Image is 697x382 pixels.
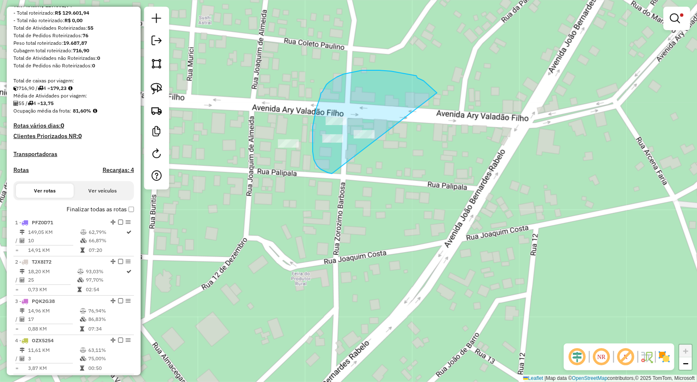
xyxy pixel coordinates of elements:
[13,32,134,39] div: Total de Pedidos Roteirizados:
[88,315,130,323] td: 86,83%
[20,238,25,243] i: Total de Atividades
[151,83,162,95] img: Selecionar atividades - laço
[13,62,134,69] div: Total de Pedidos não Roteirizados:
[15,236,19,245] td: /
[28,307,80,315] td: 14,96 KM
[85,276,126,284] td: 97,70%
[20,317,25,322] i: Total de Atividades
[13,122,134,129] h4: Rotas vários dias:
[126,259,131,264] em: Opções
[28,267,77,276] td: 18,20 KM
[88,346,130,354] td: 63,11%
[111,338,116,343] em: Alterar sequência das rotas
[545,375,546,381] span: |
[80,248,85,253] i: Tempo total em rota
[13,108,71,114] span: Ocupação média da frota:
[523,375,543,381] a: Leaflet
[151,105,162,116] img: Criar rota
[13,167,29,174] a: Rotas
[13,100,134,107] div: 55 / 4 =
[572,375,608,381] a: OpenStreetMap
[85,267,126,276] td: 93,03%
[68,86,72,91] i: Meta Caixas/viagem: 1,00 Diferença: 178,23
[127,230,132,235] i: Rota otimizada
[13,151,134,158] h4: Transportadoras
[126,338,131,343] em: Opções
[13,92,134,100] div: Média de Atividades por viagem:
[111,298,116,303] em: Alterar sequência das rotas
[80,238,87,243] i: % de utilização da cubagem
[92,62,95,69] strong: 0
[28,246,80,254] td: 14,91 KM
[20,356,25,361] i: Total de Atividades
[679,345,692,357] a: Zoom in
[88,246,126,254] td: 07:20
[15,325,19,333] td: =
[77,277,84,282] i: % de utilização da cubagem
[148,123,165,142] a: Criar modelo
[15,259,51,265] span: 2 -
[28,325,80,333] td: 0,88 KM
[82,32,88,38] strong: 76
[683,346,689,356] span: +
[28,354,80,363] td: 3
[148,10,165,29] a: Nova sessão e pesquisa
[13,39,134,47] div: Peso total roteirizado:
[67,205,134,214] label: Finalizar todas as rotas
[77,287,82,292] i: Tempo total em rota
[32,298,55,304] span: PQK2G38
[74,184,131,198] button: Ver veículos
[80,230,87,235] i: % de utilização do peso
[80,366,84,371] i: Tempo total em rota
[151,58,162,69] img: Selecionar atividades - polígono
[88,364,130,372] td: 00:50
[32,219,53,226] span: PFZ0D71
[683,358,689,369] span: −
[78,132,82,140] strong: 0
[64,17,82,23] strong: R$ 0,00
[88,354,130,363] td: 75,00%
[640,350,653,364] img: Fluxo de ruas
[61,122,64,129] strong: 0
[15,276,19,284] td: /
[87,25,93,31] strong: 55
[28,364,80,372] td: 3,87 KM
[567,347,587,367] span: Ocultar deslocamento
[148,32,165,51] a: Exportar sessão
[148,145,165,164] a: Reroteirizar Sessão
[13,47,134,54] div: Cubagem total roteirizado:
[679,357,692,370] a: Zoom out
[521,375,697,382] div: Map data © contributors,© 2025 TomTom, Microsoft
[127,269,132,274] i: Rota otimizada
[13,54,134,62] div: Total de Atividades não Roteirizadas:
[15,285,19,294] td: =
[15,298,55,304] span: 3 -
[118,259,123,264] em: Finalizar rota
[32,259,51,265] span: TJX8I72
[77,269,84,274] i: % de utilização do peso
[28,276,77,284] td: 25
[111,220,116,225] em: Alterar sequência das rotas
[28,315,80,323] td: 17
[13,77,134,85] div: Total de caixas por viagem:
[28,236,80,245] td: 10
[129,207,134,212] input: Finalizar todas as rotas
[80,308,86,313] i: % de utilização do peso
[15,246,19,254] td: =
[13,17,134,24] div: - Total não roteirizado:
[20,269,25,274] i: Distância Total
[15,219,53,226] span: 1 -
[616,347,636,367] span: Exibir rótulo
[40,100,54,106] strong: 13,75
[93,108,97,113] em: Média calculada utilizando a maior ocupação (%Peso ou %Cubagem) de cada rota da sessão. Rotas cro...
[88,325,130,333] td: 07:34
[15,354,19,363] td: /
[20,308,25,313] i: Distância Total
[28,285,77,294] td: 0,73 KM
[13,9,134,17] div: - Total roteirizado:
[13,24,134,32] div: Total de Atividades Roteirizadas:
[103,167,134,174] h4: Recargas: 4
[16,184,74,198] button: Ver rotas
[147,101,166,120] a: Criar rota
